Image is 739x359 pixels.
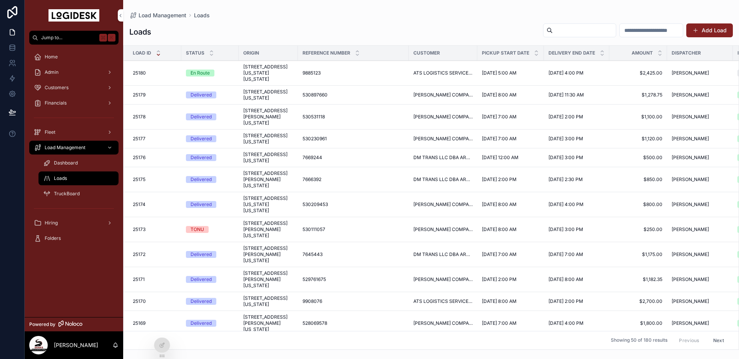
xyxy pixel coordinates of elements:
a: [PERSON_NAME] [672,155,728,161]
span: Dashboard [54,160,78,166]
span: [DATE] 2:00 PM [548,114,583,120]
span: Customers [45,85,69,91]
a: 7645443 [303,251,404,258]
div: En Route [191,70,210,76]
span: 25178 [133,114,145,120]
span: 530230961 [303,136,327,142]
a: [PERSON_NAME] [672,176,728,183]
span: 9908076 [303,298,322,304]
span: Folders [45,235,61,241]
a: 25176 [133,155,177,161]
a: Add Load [686,23,733,37]
span: [DATE] 3:00 PM [548,155,583,161]
a: 25171 [133,276,177,283]
a: [STREET_ADDRESS][PERSON_NAME][US_STATE] [243,108,293,126]
a: Delivered [186,113,234,120]
span: Jump to... [41,35,96,41]
a: $850.00 [614,176,662,183]
a: [PERSON_NAME] COMPANY INC. [413,92,473,98]
a: DM TRANS LLC DBA ARRIVE LOGISTICS [413,251,473,258]
a: $1,100.00 [614,114,662,120]
a: [DATE] 7:00 AM [548,251,605,258]
span: 528069578 [303,320,327,326]
a: [DATE] 8:00 AM [482,92,539,98]
span: [PERSON_NAME] [672,226,709,233]
span: Admin [45,69,59,75]
span: [PERSON_NAME] [672,136,709,142]
a: 25178 [133,114,177,120]
a: 7666392 [303,176,404,183]
div: Delivered [191,154,212,161]
a: [DATE] 11:30 AM [548,92,605,98]
a: 25174 [133,201,177,208]
a: [DATE] 8:00 AM [482,298,539,304]
a: ATS LOGISTICS SERVICES, INC. DBA SUREWAY TRANSPORTATION COMPANY & [PERSON_NAME] SPECIALIZED LOGIS... [413,70,473,76]
a: [PERSON_NAME] COMPANY INC. [413,201,473,208]
span: [PERSON_NAME] [672,70,709,76]
span: [PERSON_NAME] [672,114,709,120]
a: Delivered [186,320,234,327]
a: [DATE] 3:00 PM [548,136,605,142]
a: [STREET_ADDRESS][US_STATE] [243,295,293,307]
a: [DATE] 2:00 PM [548,114,605,120]
span: [DATE] 12:00 AM [482,155,518,161]
span: Dispatcher [672,50,701,56]
a: [PERSON_NAME] [672,136,728,142]
a: [PERSON_NAME] COMPANY INC. [413,114,473,120]
span: [STREET_ADDRESS][US_STATE] [243,151,293,164]
a: Delivered [186,298,234,305]
span: Delivery End Date [548,50,595,56]
a: [STREET_ADDRESS][PERSON_NAME][US_STATE] [243,270,293,289]
span: [STREET_ADDRESS][PERSON_NAME][US_STATE] [243,220,293,239]
button: Next [708,334,729,346]
span: 25171 [133,276,145,283]
span: $1,120.00 [614,136,662,142]
span: Pickup Start Date [482,50,529,56]
a: 530209453 [303,201,404,208]
span: [PERSON_NAME] [672,251,709,258]
span: Showing 50 of 180 results [611,337,667,344]
a: [PERSON_NAME] [672,320,728,326]
a: [DATE] 3:00 PM [548,155,605,161]
span: Hiring [45,220,58,226]
div: Delivered [191,276,212,283]
span: [DATE] 2:00 PM [482,176,517,183]
span: [DATE] 8:00 AM [482,226,517,233]
a: 25170 [133,298,177,304]
span: 25174 [133,201,145,208]
a: Financials [29,96,119,110]
a: Dashboard [38,156,119,170]
span: [PERSON_NAME] [672,298,709,304]
a: 7669244 [303,155,404,161]
a: Home [29,50,119,64]
a: $2,425.00 [614,70,662,76]
span: 7669244 [303,155,322,161]
a: [PERSON_NAME] [672,276,728,283]
a: $1,182.35 [614,276,662,283]
a: [DATE] 8:00 AM [548,276,605,283]
span: [PERSON_NAME] COMPANY INC. [413,136,473,142]
span: [DATE] 7:00 AM [548,251,583,258]
h1: Loads [129,27,151,37]
a: DM TRANS LLC DBA ARRIVE LOGISTICS [413,176,473,183]
a: DM TRANS LLC DBA ARRIVE LOGISTICS [413,155,473,161]
a: 528069578 [303,320,404,326]
div: Delivered [191,201,212,208]
a: $1,175.00 [614,251,662,258]
span: 9885123 [303,70,321,76]
span: Load ID [133,50,151,56]
a: TONU [186,226,234,233]
span: [DATE] 8:00 AM [482,92,517,98]
a: [DATE] 2:00 PM [482,276,539,283]
a: [PERSON_NAME] [672,201,728,208]
span: 530209453 [303,201,328,208]
span: $500.00 [614,155,662,161]
span: [PERSON_NAME] [672,155,709,161]
a: En Route [186,70,234,76]
a: [PERSON_NAME] COMPANY INC. [413,276,473,283]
